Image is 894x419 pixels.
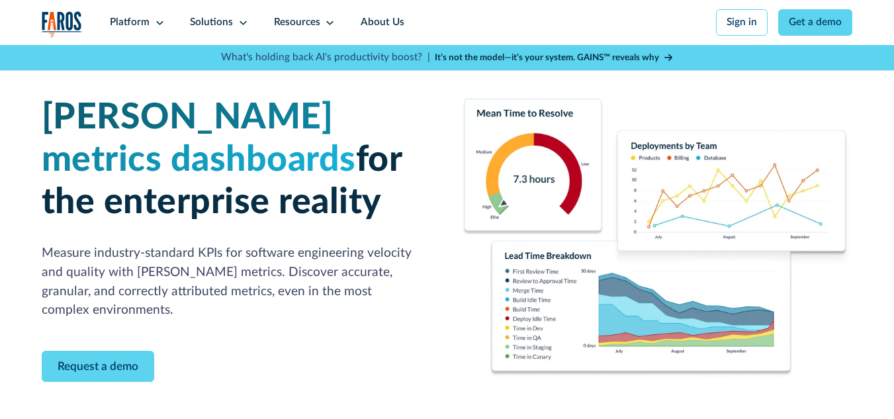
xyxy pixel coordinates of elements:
[42,97,432,224] h1: for the enterprise reality
[221,50,430,66] p: What's holding back AI's productivity boost? |
[190,15,233,30] div: Solutions
[716,9,768,36] a: Sign in
[42,11,82,38] img: Logo of the analytics and reporting company Faros.
[462,99,852,379] img: Dora Metrics Dashboard
[110,15,150,30] div: Platform
[435,51,673,64] a: It’s not the model—it’s your system. GAINS™ reveals why
[778,9,853,36] a: Get a demo
[42,100,356,177] span: [PERSON_NAME] metrics dashboards
[42,351,154,382] a: Contact Modal
[42,244,432,320] p: Measure industry-standard KPIs for software engineering velocity and quality with [PERSON_NAME] m...
[435,53,659,62] strong: It’s not the model—it’s your system. GAINS™ reveals why
[274,15,320,30] div: Resources
[42,11,82,38] a: home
